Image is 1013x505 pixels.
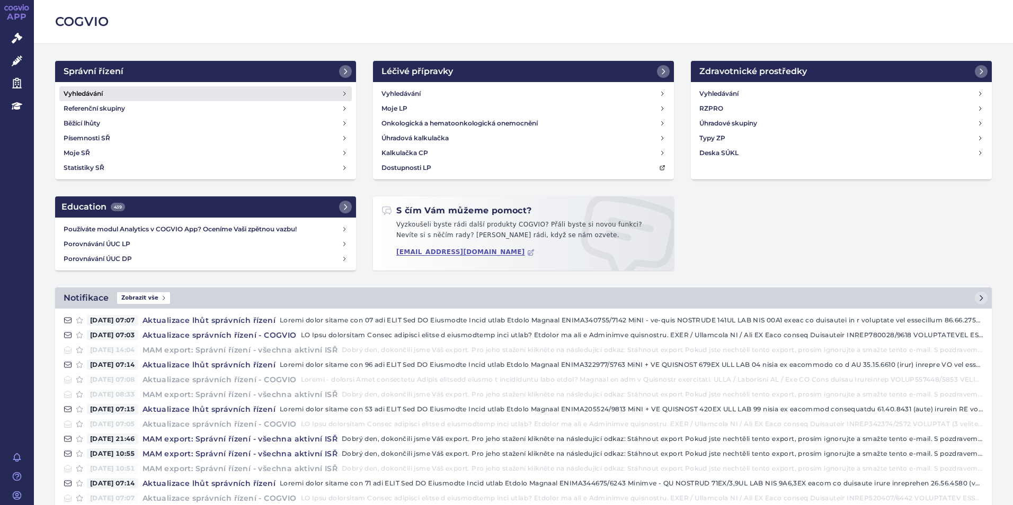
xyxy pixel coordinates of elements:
[87,478,138,489] span: [DATE] 07:14
[64,118,100,129] h4: Běžící lhůty
[381,163,431,173] h4: Dostupnosti LP
[342,463,983,474] p: Dobrý den, dokončili jsme Váš export. Pro jeho stažení klikněte na následující odkaz: Stáhnout ex...
[55,287,992,309] a: NotifikaceZobrazit vše
[87,374,138,385] span: [DATE] 07:08
[280,478,983,489] p: Loremi dolor sitame con 71 adi ELIT Sed DO Eiusmodte Incid utlab Etdolo Magnaal ENIMA344675/6243 ...
[138,493,301,503] h4: Aktualizace správních řízení - COGVIO
[64,148,90,158] h4: Moje SŘ
[87,434,138,444] span: [DATE] 21:46
[87,493,138,503] span: [DATE] 07:07
[138,478,280,489] h4: Aktualizace lhůt správních řízení
[377,86,670,101] a: Vyhledávání
[381,205,532,217] h2: S čím Vám můžeme pomoct?
[381,148,428,158] h4: Kalkulačka CP
[59,86,352,101] a: Vyhledávání
[55,61,356,82] a: Správní řízení
[59,237,352,251] a: Porovnávání ÚUC LP
[342,345,983,355] p: Dobrý den, dokončili jsme Váš export. Pro jeho stažení klikněte na následující odkaz: Stáhnout ex...
[59,101,352,116] a: Referenční skupiny
[87,315,138,326] span: [DATE] 07:07
[280,359,983,370] p: Loremi dolor sitame con 96 adi ELIT Sed DO Eiusmodte Incid utlab Etdolo Magnaal ENIMA322977/5763 ...
[55,13,992,31] h2: COGVIO
[87,404,138,414] span: [DATE] 07:15
[377,160,670,175] a: Dostupnosti LP
[381,118,538,129] h4: Onkologická a hematoonkologická onemocnění
[64,292,109,304] h2: Notifikace
[138,404,280,414] h4: Aktualizace lhůt správních řízení
[373,61,674,82] a: Léčivé přípravky
[138,315,280,326] h4: Aktualizace lhůt správních řízení
[695,86,988,101] a: Vyhledávání
[61,201,125,213] h2: Education
[138,419,301,429] h4: Aktualizace správních řízení - COGVIO
[87,359,138,370] span: [DATE] 07:14
[699,65,807,78] h2: Zdravotnické prostředky
[59,222,352,237] a: Používáte modul Analytics v COGVIO App? Oceníme Vaši zpětnou vazbu!
[381,103,407,114] h4: Moje LP
[59,116,352,131] a: Běžící lhůty
[138,359,280,370] h4: Aktualizace lhůt správních řízení
[138,434,342,444] h4: MAM export: Správní řízení - všechna aktivní ISŘ
[301,419,983,429] p: LO Ipsu dolorsitam Consec adipisci elitse d eiusmodtemp inci utlab? Etdolor ma ali e Adminimve qu...
[64,224,341,235] h4: Používáte modul Analytics v COGVIO App? Oceníme Vaši zpětnou vazbu!
[87,419,138,429] span: [DATE] 07:05
[280,315,983,326] p: Loremi dolor sitame con 07 adi ELIT Sed DO Eiusmodte Incid utlab Etdolo Magnaal ENIMA340755/7142 ...
[301,493,983,503] p: LO Ipsu dolorsitam Consec adipisci elitse d eiusmodtemp inci utlab? Etdolor ma ali e Adminimve qu...
[117,292,170,304] span: Zobrazit vše
[377,131,670,146] a: Úhradová kalkulačka
[381,88,421,99] h4: Vyhledávání
[138,330,301,340] h4: Aktualizace správních řízení - COGVIO
[342,448,983,459] p: Dobrý den, dokončili jsme Váš export. Pro jeho stažení klikněte na následující odkaz: Stáhnout ex...
[87,448,138,459] span: [DATE] 10:55
[59,131,352,146] a: Písemnosti SŘ
[342,434,983,444] p: Dobrý den, dokončili jsme Váš export. Pro jeho stažení klikněte na následující odkaz: Stáhnout ex...
[695,116,988,131] a: Úhradové skupiny
[699,148,739,158] h4: Deska SÚKL
[381,133,449,143] h4: Úhradová kalkulačka
[59,146,352,160] a: Moje SŘ
[699,118,757,129] h4: Úhradové skupiny
[699,103,723,114] h4: RZPRO
[64,239,341,249] h4: Porovnávání ÚUC LP
[377,146,670,160] a: Kalkulačka CP
[138,463,342,474] h4: MAM export: Správní řízení - všechna aktivní ISŘ
[87,463,138,474] span: [DATE] 10:51
[111,203,125,211] span: 439
[138,389,342,400] h4: MAM export: Správní řízení - všechna aktivní ISŘ
[699,88,739,99] h4: Vyhledávání
[64,163,104,173] h4: Statistiky SŘ
[695,146,988,160] a: Deska SÚKL
[280,404,983,414] p: Loremi dolor sitame con 53 adi ELIT Sed DO Eiusmodte Incid utlab Etdolo Magnaal ENIMA205524/9813 ...
[138,448,342,459] h4: MAM export: Správní řízení - všechna aktivní ISŘ
[64,65,123,78] h2: Správní řízení
[301,374,983,385] p: Loremi - dolorsi Amet consectetu Adipis elitsedd eiusmo t incididuntu labo etdol? Magnaal en adm ...
[59,160,352,175] a: Statistiky SŘ
[381,220,665,245] p: Vyzkoušeli byste rádi další produkty COGVIO? Přáli byste si novou funkci? Nevíte si s něčím rady?...
[699,133,725,143] h4: Typy ZP
[55,196,356,218] a: Education439
[138,345,342,355] h4: MAM export: Správní řízení - všechna aktivní ISŘ
[87,345,138,355] span: [DATE] 14:04
[301,330,983,340] p: LO Ipsu dolorsitam Consec adipisci elitse d eiusmodtemp inci utlab? Etdolor ma ali e Adminimve qu...
[695,101,988,116] a: RZPRO
[381,65,453,78] h2: Léčivé přípravky
[377,116,670,131] a: Onkologická a hematoonkologická onemocnění
[342,389,983,400] p: Dobrý den, dokončili jsme Váš export. Pro jeho stažení klikněte na následující odkaz: Stáhnout ex...
[695,131,988,146] a: Typy ZP
[87,330,138,340] span: [DATE] 07:03
[59,251,352,266] a: Porovnávání ÚUC DP
[64,103,125,114] h4: Referenční skupiny
[691,61,992,82] a: Zdravotnické prostředky
[64,133,110,143] h4: Písemnosti SŘ
[64,254,341,264] h4: Porovnávání ÚUC DP
[64,88,103,99] h4: Vyhledávání
[396,248,535,256] a: [EMAIL_ADDRESS][DOMAIN_NAME]
[377,101,670,116] a: Moje LP
[138,374,301,385] h4: Aktualizace správních řízení - COGVIO
[87,389,138,400] span: [DATE] 08:33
